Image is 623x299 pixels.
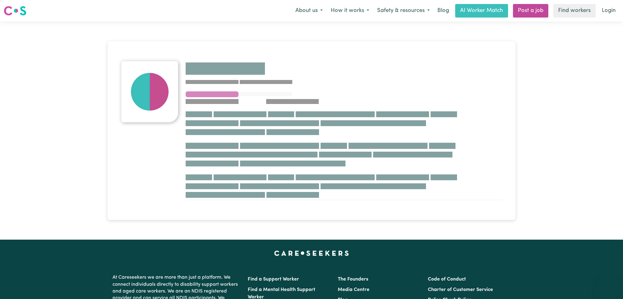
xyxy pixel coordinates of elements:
a: AI Worker Match [455,4,508,18]
a: Charter of Customer Service [428,287,493,292]
a: Code of Conduct [428,277,466,282]
a: Find a Support Worker [248,277,299,282]
a: Careseekers home page [274,251,349,256]
a: Blog [434,4,453,18]
button: About us [291,4,327,17]
button: Safety & resources [373,4,434,17]
a: Post a job [513,4,548,18]
iframe: Button to launch messaging window [598,274,618,294]
a: Careseekers logo [4,4,26,18]
a: The Founders [338,277,368,282]
button: How it works [327,4,373,17]
a: Find workers [553,4,596,18]
a: Media Centre [338,287,369,292]
img: Careseekers logo [4,5,26,16]
a: Login [598,4,619,18]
